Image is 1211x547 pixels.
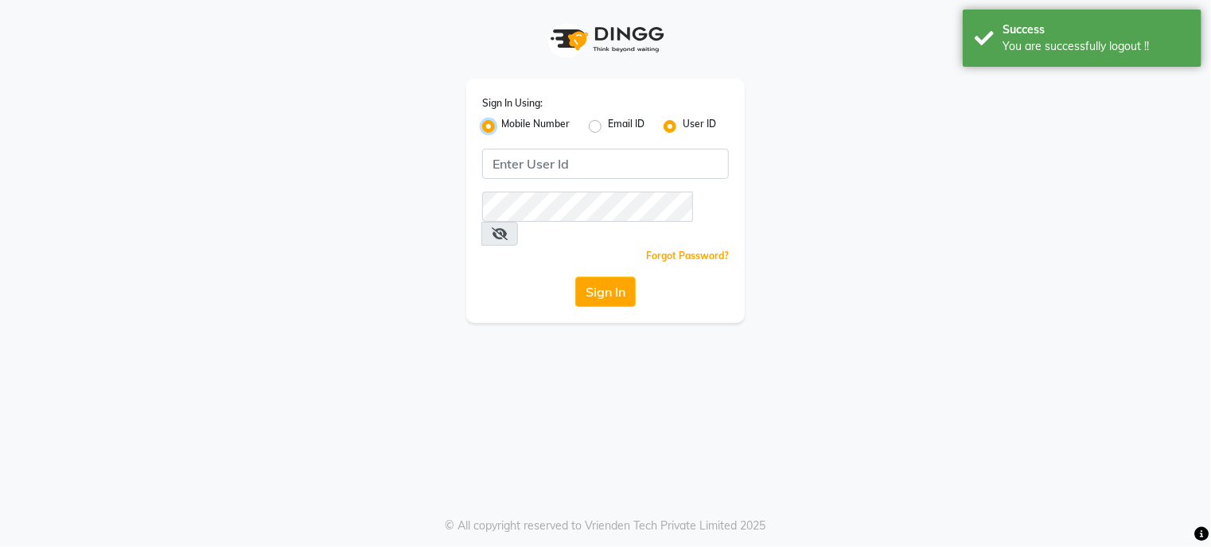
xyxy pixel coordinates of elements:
[683,117,716,136] label: User ID
[1003,38,1190,55] div: You are successfully logout !!
[575,277,636,307] button: Sign In
[482,192,693,222] input: Username
[482,96,543,111] label: Sign In Using:
[542,16,669,63] img: logo1.svg
[608,117,644,136] label: Email ID
[482,149,729,179] input: Username
[1003,21,1190,38] div: Success
[501,117,570,136] label: Mobile Number
[646,250,729,262] a: Forgot Password?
